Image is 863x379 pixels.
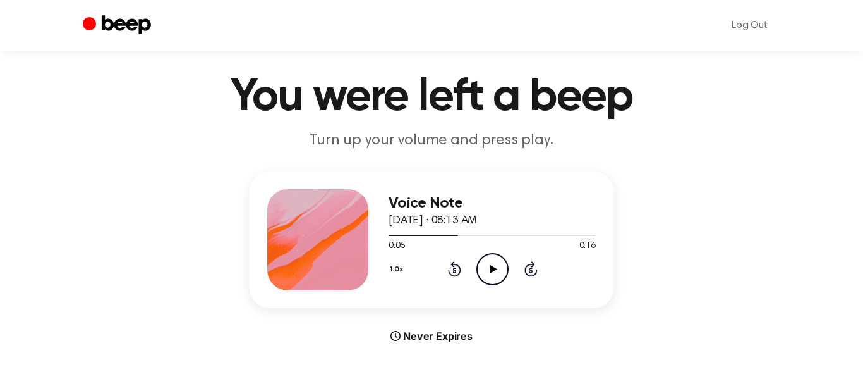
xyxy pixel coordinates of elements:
span: 0:16 [579,240,596,253]
a: Beep [83,13,154,38]
button: 1.0x [389,259,408,280]
span: 0:05 [389,240,405,253]
h1: You were left a beep [108,75,755,120]
p: Turn up your volume and press play. [189,130,674,151]
div: Never Expires [250,328,613,344]
h3: Voice Note [389,195,596,212]
span: [DATE] · 08:13 AM [389,215,477,227]
a: Log Out [719,10,780,40]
